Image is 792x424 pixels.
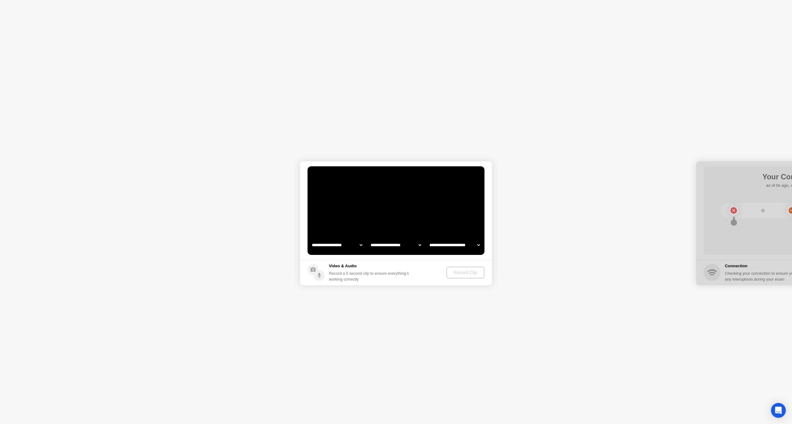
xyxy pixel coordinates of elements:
[449,270,482,275] div: Record Clip
[771,403,786,418] div: Open Intercom Messenger
[329,270,411,282] div: Record a 5 second clip to ensure everything’s working correctly
[311,239,364,251] select: Available cameras
[329,263,411,269] h5: Video & Audio
[369,239,422,251] select: Available speakers
[446,267,484,278] button: Record Clip
[428,239,481,251] select: Available microphones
